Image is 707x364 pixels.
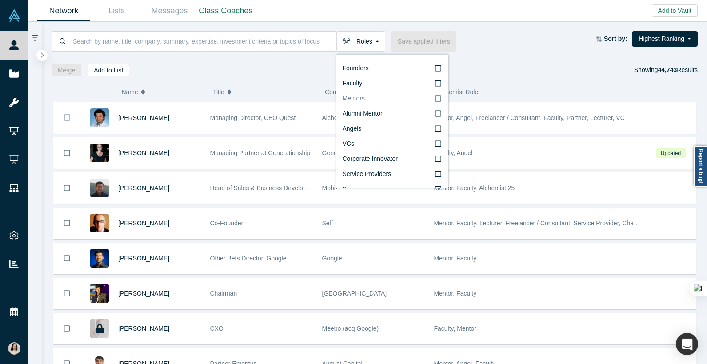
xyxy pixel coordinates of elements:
[118,184,169,192] a: [PERSON_NAME]
[37,0,90,21] a: Network
[656,148,685,158] span: Updated
[343,64,369,72] span: Founders
[343,140,354,147] span: VCs
[121,83,138,101] span: Name
[90,179,109,197] img: Michael Chang's Profile Image
[90,0,143,21] a: Lists
[437,88,478,96] span: Alchemist Role
[322,220,333,227] span: Self
[53,208,81,239] button: Bookmark
[322,325,379,332] span: Meebo (acq Google)
[322,255,342,262] span: Google
[90,284,109,303] img: Timothy Chou's Profile Image
[322,290,387,297] span: [GEOGRAPHIC_DATA]
[8,342,20,355] img: Yukai Chen's Account
[343,80,363,87] span: Faculty
[336,31,385,52] button: Roles
[210,184,345,192] span: Head of Sales & Business Development (interim)
[694,146,707,187] a: Report a bug!
[118,290,169,297] a: [PERSON_NAME]
[53,102,81,133] button: Bookmark
[434,149,473,156] span: Faculty, Angel
[52,64,82,76] button: Merge
[343,185,359,192] span: Press
[210,290,237,297] span: Chairman
[343,110,383,117] span: Alumni Mentor
[90,249,109,268] img: Steven Kan's Profile Image
[118,114,169,121] a: [PERSON_NAME]
[343,170,391,177] span: Service Providers
[658,66,698,73] span: Results
[658,66,677,73] strong: 44,743
[143,0,196,21] a: Messages
[434,325,476,332] span: Faculty, Mentor
[434,290,477,297] span: Mentor, Faculty
[53,173,81,204] button: Bookmark
[213,83,224,101] span: Title
[322,114,379,121] span: Alchemist Acclerator
[343,95,365,102] span: Mentors
[343,155,398,162] span: Corporate Innovator
[632,31,698,47] button: Highest Ranking
[434,184,515,192] span: Mentor, Faculty, Alchemist 25
[434,255,477,262] span: Mentor, Faculty
[325,83,352,101] span: Company
[434,114,625,121] span: Mentor, Angel, Freelancer / Consultant, Faculty, Partner, Lecturer, VC
[90,144,109,162] img: Rachel Chalmers's Profile Image
[210,114,296,121] span: Managing Director, CEO Quest
[343,125,362,132] span: Angels
[118,149,169,156] a: [PERSON_NAME]
[53,313,81,344] button: Bookmark
[121,83,204,101] button: Name
[53,278,81,309] button: Bookmark
[391,31,456,52] button: Save applied filters
[322,149,364,156] span: Generationship
[210,255,287,262] span: Other Bets Director, Google
[88,64,129,76] button: Add to List
[210,325,224,332] span: CXO
[53,243,81,274] button: Bookmark
[652,4,698,17] button: Add to Vault
[325,83,427,101] button: Company
[118,325,169,332] a: [PERSON_NAME]
[634,64,698,76] div: Showing
[210,220,244,227] span: Co-Founder
[118,220,169,227] a: [PERSON_NAME]
[8,9,20,22] img: Alchemist Vault Logo
[118,255,169,262] a: [PERSON_NAME]
[604,35,627,42] strong: Sort by:
[53,138,81,168] button: Bookmark
[90,108,109,127] img: Gnani Palanikumar's Profile Image
[196,0,256,21] a: Class Coaches
[210,149,311,156] span: Managing Partner at Generationship
[213,83,316,101] button: Title
[322,184,339,192] span: Mobiz
[90,214,109,232] img: Robert Winder's Profile Image
[72,31,336,52] input: Search by name, title, company, summary, expertise, investment criteria or topics of focus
